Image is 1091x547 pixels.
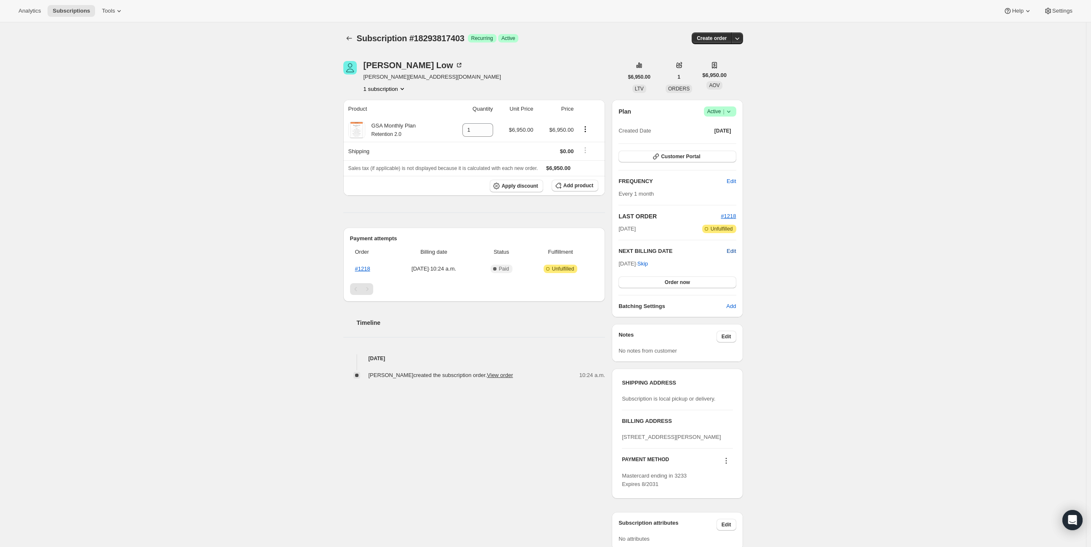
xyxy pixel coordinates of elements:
span: Analytics [19,8,41,14]
h3: SHIPPING ADDRESS [622,379,733,387]
span: [DATE] · [618,260,648,267]
button: Analytics [13,5,46,17]
button: Create order [692,32,732,44]
span: Mastercard ending in 3233 Expires 8/2031 [622,473,687,487]
button: Subscriptions [343,32,355,44]
button: #1218 [721,212,736,220]
h2: NEXT BILLING DATE [618,247,727,255]
span: $6,950.00 [702,71,727,80]
button: Help [998,5,1037,17]
h4: [DATE] [343,354,605,363]
h2: Timeline [357,319,605,327]
span: Unfulfilled [552,266,574,272]
div: Open Intercom Messenger [1062,510,1083,530]
span: Create order [697,35,727,42]
button: Subscriptions [48,5,95,17]
button: Settings [1039,5,1078,17]
span: Subscription #18293817403 [357,34,465,43]
span: Every 1 month [618,191,654,197]
button: 1 [672,71,685,83]
span: Status [480,248,523,256]
span: Add [726,302,736,311]
h2: Payment attempts [350,234,599,243]
h3: PAYMENT METHOD [622,456,669,467]
div: GSA Monthly Plan [365,122,416,138]
span: 1 [677,74,680,80]
span: [DATE] · 10:24 a.m. [393,265,475,273]
span: Billing date [393,248,475,256]
span: LTV [635,86,644,92]
span: Tools [102,8,115,14]
button: Shipping actions [579,146,592,155]
h2: Plan [618,107,631,116]
button: Customer Portal [618,151,736,162]
button: [DATE] [709,125,736,137]
a: #1218 [721,213,736,219]
button: Edit [717,519,736,531]
nav: Pagination [350,283,599,295]
span: Edit [727,177,736,186]
button: Skip [632,257,653,271]
span: Created Date [618,127,651,135]
span: 10:24 a.m. [579,371,605,380]
span: Edit [722,333,731,340]
button: Product actions [579,125,592,134]
h6: Batching Settings [618,302,726,311]
span: AOV [709,82,719,88]
span: Unfulfilled [711,226,733,232]
span: Help [1012,8,1023,14]
span: Subscription is local pickup or delivery. [622,396,715,402]
span: [DATE] [714,127,731,134]
span: Skip [637,260,648,268]
button: Edit [722,175,741,188]
span: Settings [1052,8,1072,14]
span: [STREET_ADDRESS][PERSON_NAME] [622,434,721,440]
span: $0.00 [560,148,574,154]
h3: Notes [618,331,717,343]
span: Customer Portal [661,153,700,160]
span: Recurring [471,35,493,42]
a: #1218 [355,266,370,272]
button: Edit [717,331,736,343]
th: Quantity [446,100,496,118]
span: [PERSON_NAME][EMAIL_ADDRESS][DOMAIN_NAME] [364,73,501,81]
span: | [723,108,724,115]
span: [DATE] [618,225,636,233]
span: Paid [499,266,509,272]
span: Edit [722,521,731,528]
span: No notes from customer [618,348,677,354]
span: $6,950.00 [628,74,650,80]
span: $6,950.00 [549,127,574,133]
span: Order now [665,279,690,286]
h2: FREQUENCY [618,177,727,186]
h3: Subscription attributes [618,519,717,531]
span: ORDERS [668,86,690,92]
button: Product actions [364,85,406,93]
th: Product [343,100,446,118]
div: [PERSON_NAME] Low [364,61,463,69]
span: No attributes [618,536,650,542]
span: Sales tax (if applicable) is not displayed because it is calculated with each new order. [348,165,538,171]
span: Add product [563,182,593,189]
span: Cody Low [343,61,357,74]
th: Unit Price [496,100,536,118]
th: Order [350,243,390,261]
a: View order [487,372,513,378]
button: Edit [727,247,736,255]
button: Add product [552,180,598,191]
small: Retention 2.0 [372,131,401,137]
span: Active [502,35,515,42]
span: [PERSON_NAME] created the subscription order. [369,372,513,378]
span: Apply discount [502,183,538,189]
button: Tools [97,5,128,17]
th: Shipping [343,142,446,160]
span: $6,950.00 [546,165,571,171]
th: Price [536,100,576,118]
h3: BILLING ADDRESS [622,417,733,425]
button: $6,950.00 [623,71,656,83]
h2: LAST ORDER [618,212,721,220]
span: Subscriptions [53,8,90,14]
span: $6,950.00 [509,127,534,133]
